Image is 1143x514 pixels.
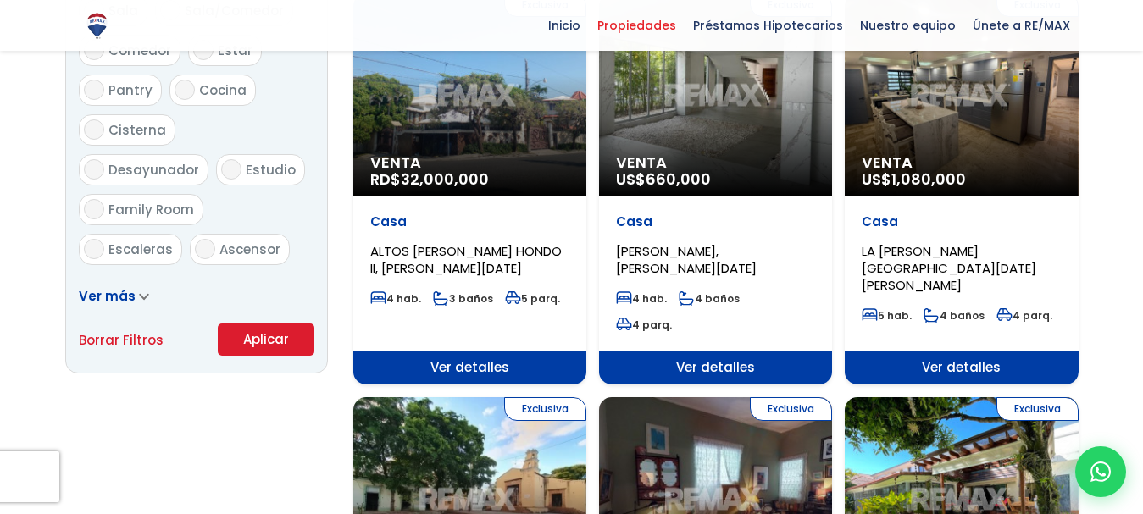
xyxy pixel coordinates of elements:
[219,240,280,258] span: Ascensor
[589,13,685,38] span: Propiedades
[891,169,966,190] span: 1,080,000
[108,81,153,99] span: Pantry
[79,287,136,305] span: Ver más
[504,397,586,421] span: Exclusiva
[108,121,166,139] span: Cisterna
[199,81,247,99] span: Cocina
[433,291,493,306] span: 3 baños
[218,323,314,356] button: Aplicar
[353,351,586,384] span: Ver detalles
[862,242,1036,294] span: LA [PERSON_NAME][GEOGRAPHIC_DATA][DATE][PERSON_NAME]
[996,308,1052,323] span: 4 parq.
[862,169,966,190] span: US$
[195,239,215,259] input: Ascensor
[616,154,815,171] span: Venta
[79,329,164,351] a: Borrar Filtros
[505,291,560,306] span: 5 parq.
[679,291,740,306] span: 4 baños
[616,291,667,306] span: 4 hab.
[84,239,104,259] input: Escaleras
[616,169,711,190] span: US$
[84,199,104,219] input: Family Room
[996,397,1079,421] span: Exclusiva
[401,169,489,190] span: 32,000,000
[599,351,832,384] span: Ver detalles
[616,213,815,230] p: Casa
[862,213,1061,230] p: Casa
[221,159,241,180] input: Estudio
[108,201,194,218] span: Family Room
[370,291,421,306] span: 4 hab.
[84,159,104,180] input: Desayunador
[750,397,832,421] span: Exclusiva
[108,240,173,258] span: Escaleras
[370,242,562,277] span: ALTOS [PERSON_NAME] HONDO II, [PERSON_NAME][DATE]
[84,119,104,140] input: Cisterna
[862,308,912,323] span: 5 hab.
[79,287,149,305] a: Ver más
[685,13,852,38] span: Préstamos Hipotecarios
[862,154,1061,171] span: Venta
[370,169,489,190] span: RD$
[84,80,104,100] input: Pantry
[616,318,672,332] span: 4 parq.
[246,161,296,179] span: Estudio
[924,308,985,323] span: 4 baños
[540,13,589,38] span: Inicio
[646,169,711,190] span: 660,000
[852,13,964,38] span: Nuestro equipo
[175,80,195,100] input: Cocina
[845,351,1078,384] span: Ver detalles
[616,242,757,277] span: [PERSON_NAME], [PERSON_NAME][DATE]
[370,154,569,171] span: Venta
[370,213,569,230] p: Casa
[964,13,1079,38] span: Únete a RE/MAX
[82,11,112,41] img: Logo de REMAX
[108,161,199,179] span: Desayunador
